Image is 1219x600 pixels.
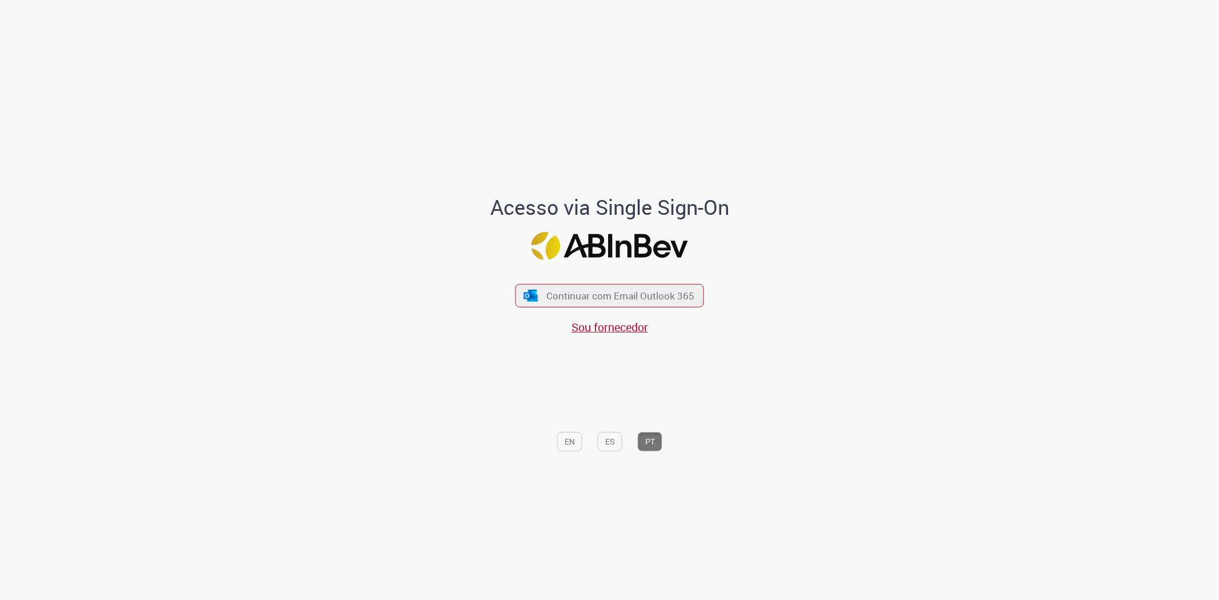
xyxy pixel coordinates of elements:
button: ES [598,432,622,451]
img: ícone Azure/Microsoft 360 [522,289,538,301]
button: EN [557,432,582,451]
a: Sou fornecedor [571,319,648,335]
img: Logo ABInBev [531,232,688,260]
button: ícone Azure/Microsoft 360 Continuar com Email Outlook 365 [515,284,704,307]
span: Continuar com Email Outlook 365 [546,289,694,302]
h1: Acesso via Single Sign-On [451,195,768,218]
button: PT [638,432,662,451]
